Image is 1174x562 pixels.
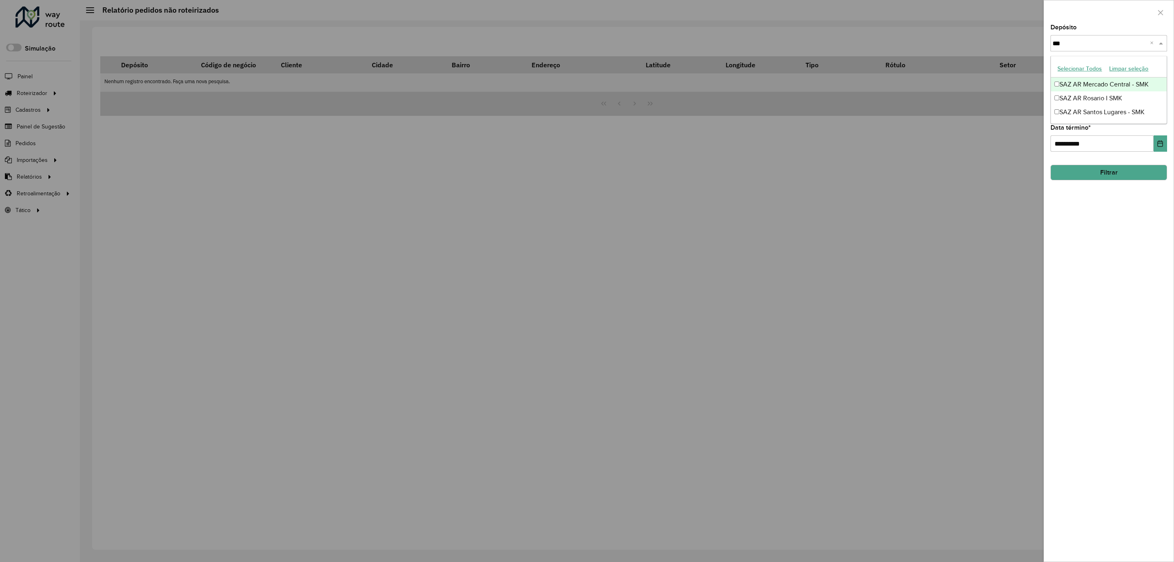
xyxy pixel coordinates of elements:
div: SAZ AR Mercado Central - SMK [1051,77,1166,91]
label: Data término [1050,123,1091,133]
button: Filtrar [1050,165,1167,180]
button: Choose Date [1154,135,1167,152]
button: Limpar seleção [1106,62,1152,75]
div: SAZ AR Santos Lugares - SMK [1051,105,1166,119]
div: SAZ AR Rosario I SMK [1051,91,1166,105]
ng-dropdown-panel: Options list [1050,56,1167,124]
button: Selecionar Todos [1054,62,1106,75]
label: Depósito [1050,22,1077,32]
span: Clear all [1150,38,1157,48]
